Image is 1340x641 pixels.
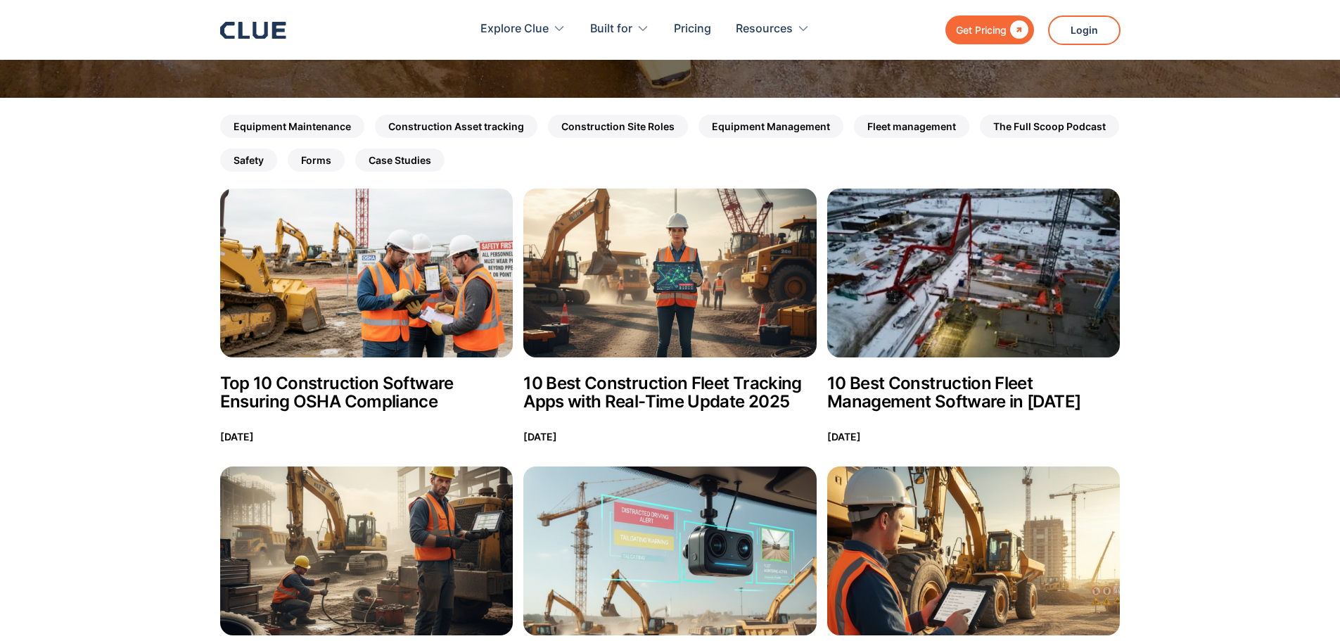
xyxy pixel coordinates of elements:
[698,115,843,138] a: Equipment Management
[827,428,861,445] p: [DATE]
[854,115,969,138] a: Fleet management
[827,467,1121,635] img: Pre-Trip Inspection Checklist for Construction Fleet Managers
[220,374,513,411] h2: Top 10 Construction Software Ensuring OSHA Compliance
[980,115,1119,138] a: The Full Scoop Podcast
[1048,15,1121,45] a: Login
[827,374,1121,411] h2: 10 Best Construction Fleet Management Software in [DATE]
[674,7,711,51] a: Pricing
[523,467,817,635] img: The Best Dashcam with AI for Construction Fleet Management?
[220,189,513,445] a: Top 10 Construction Software Ensuring OSHA ComplianceTop 10 Construction Software Ensuring OSHA C...
[523,428,557,445] p: [DATE]
[375,115,537,138] a: Construction Asset tracking
[548,115,688,138] a: Construction Site Roles
[480,7,566,51] div: Explore Clue
[220,467,513,635] img: Vehicle Maintenance Reporting Standards: A Complete Guide
[827,189,1121,445] a: 10 Best Construction Fleet Management Software in 202510 Best Construction Fleet Management Softw...
[736,7,793,51] div: Resources
[1007,21,1028,39] div: 
[590,7,649,51] div: Built for
[220,428,254,445] p: [DATE]
[590,7,632,51] div: Built for
[827,189,1121,357] img: 10 Best Construction Fleet Management Software in 2025
[523,189,817,445] a: 10 Best Construction Fleet Tracking Apps with Real-Time Update 202510 Best Construction Fleet Tra...
[523,189,817,357] img: 10 Best Construction Fleet Tracking Apps with Real-Time Update 2025
[956,21,1007,39] div: Get Pricing
[220,148,277,172] a: Safety
[288,148,345,172] a: Forms
[945,15,1034,44] a: Get Pricing
[523,374,817,411] h2: 10 Best Construction Fleet Tracking Apps with Real-Time Update 2025
[1270,573,1340,641] iframe: Chat Widget
[480,7,549,51] div: Explore Clue
[736,7,810,51] div: Resources
[220,115,364,138] a: Equipment Maintenance
[355,148,445,172] a: Case Studies
[220,189,513,357] img: Top 10 Construction Software Ensuring OSHA Compliance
